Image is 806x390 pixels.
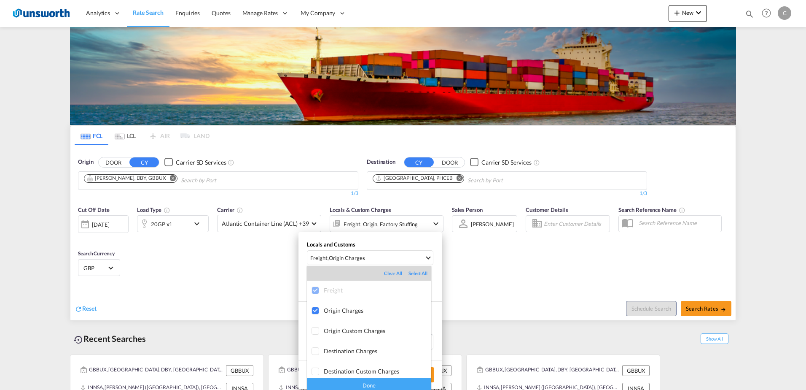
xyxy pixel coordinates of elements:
div: Origin Charges [324,307,431,314]
div: Freight [324,287,431,294]
div: Destination Charges [324,347,431,355]
div: Select All [408,270,427,277]
div: Clear All [384,270,408,277]
div: Destination Custom Charges [324,368,431,375]
div: Origin Custom Charges [324,327,431,334]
